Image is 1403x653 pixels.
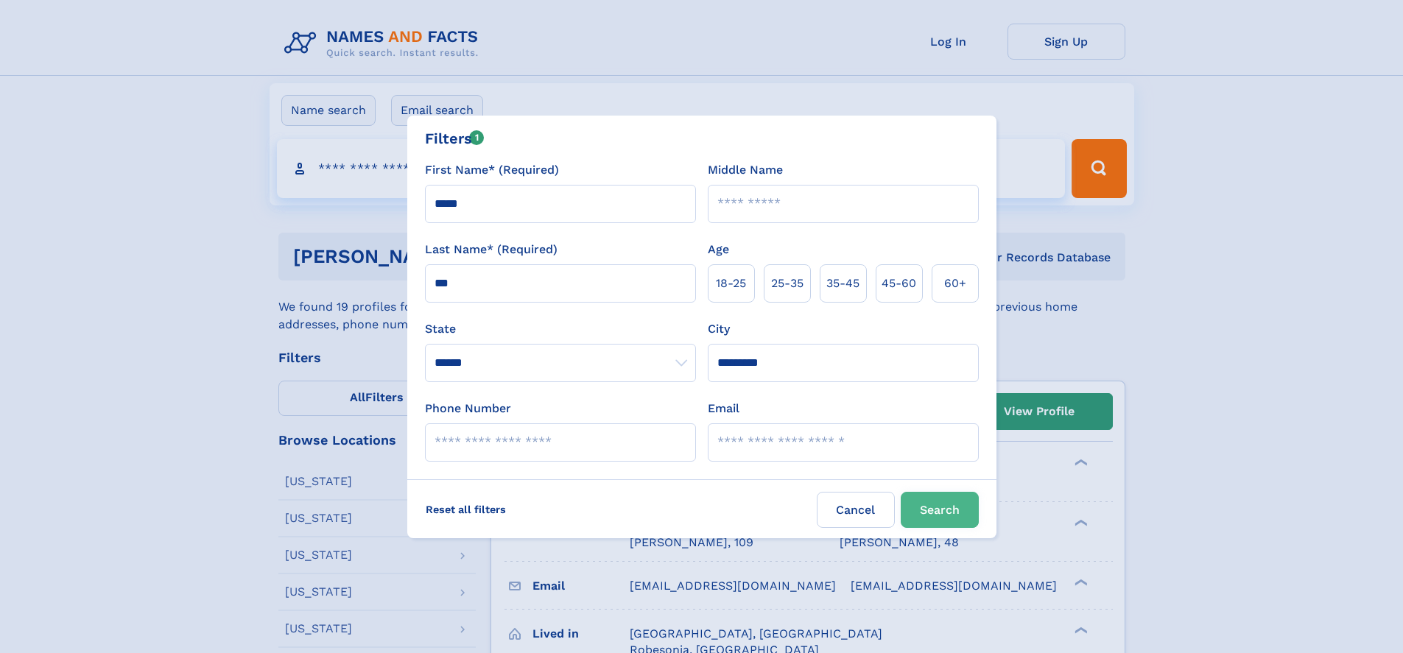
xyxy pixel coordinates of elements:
label: City [708,320,730,338]
label: Cancel [817,492,895,528]
label: First Name* (Required) [425,161,559,179]
span: 35‑45 [826,275,859,292]
span: 18‑25 [716,275,746,292]
label: Middle Name [708,161,783,179]
label: Age [708,241,729,258]
label: Reset all filters [416,492,516,527]
span: 45‑60 [882,275,916,292]
label: Phone Number [425,400,511,417]
label: Email [708,400,739,417]
button: Search [901,492,979,528]
label: Last Name* (Required) [425,241,558,258]
span: 60+ [944,275,966,292]
span: 25‑35 [771,275,804,292]
div: Filters [425,127,485,149]
label: State [425,320,696,338]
